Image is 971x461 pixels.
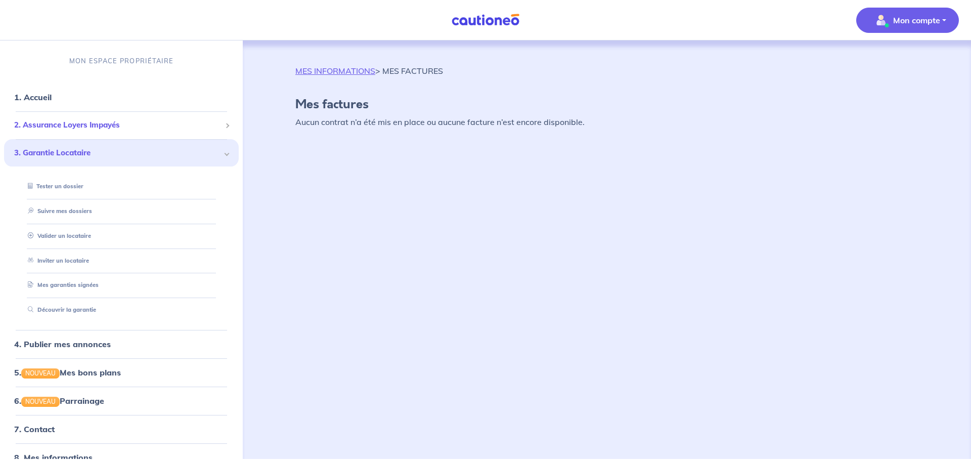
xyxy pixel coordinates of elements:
[448,14,523,26] img: Cautioneo
[16,203,227,220] div: Suivre mes dossiers
[856,8,959,33] button: illu_account_valid_menu.svgMon compte
[14,339,111,349] a: 4. Publier mes annonces
[14,119,221,131] span: 2. Assurance Loyers Impayés
[24,232,91,239] a: Valider un locataire
[873,12,889,28] img: illu_account_valid_menu.svg
[4,115,239,135] div: 2. Assurance Loyers Impayés
[24,257,89,264] a: Inviter un locataire
[16,178,227,195] div: Tester un dossier
[4,362,239,383] div: 5.NOUVEAUMes bons plans
[4,419,239,439] div: 7. Contact
[14,367,121,378] a: 5.NOUVEAUMes bons plans
[295,97,918,112] h4: Mes factures
[295,116,918,128] p: Aucun contrat n’a été mis en place ou aucune facture n’est encore disponible.
[14,396,104,406] a: 6.NOUVEAUParrainage
[24,281,99,288] a: Mes garanties signées
[4,391,239,411] div: 6.NOUVEAUParrainage
[4,139,239,167] div: 3. Garantie Locataire
[16,253,227,269] div: Inviter un locataire
[14,92,52,102] a: 1. Accueil
[24,306,96,313] a: Découvrir la garantie
[69,56,173,66] p: MON ESPACE PROPRIÉTAIRE
[893,14,940,26] p: Mon compte
[24,183,83,190] a: Tester un dossier
[16,302,227,318] div: Découvrir la garantie
[14,147,221,159] span: 3. Garantie Locataire
[24,207,92,215] a: Suivre mes dossiers
[16,228,227,244] div: Valider un locataire
[4,87,239,107] div: 1. Accueil
[295,65,443,77] p: > MES FACTURES
[14,424,55,434] a: 7. Contact
[16,277,227,294] div: Mes garanties signées
[4,334,239,354] div: 4. Publier mes annonces
[295,66,375,76] a: MES INFORMATIONS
